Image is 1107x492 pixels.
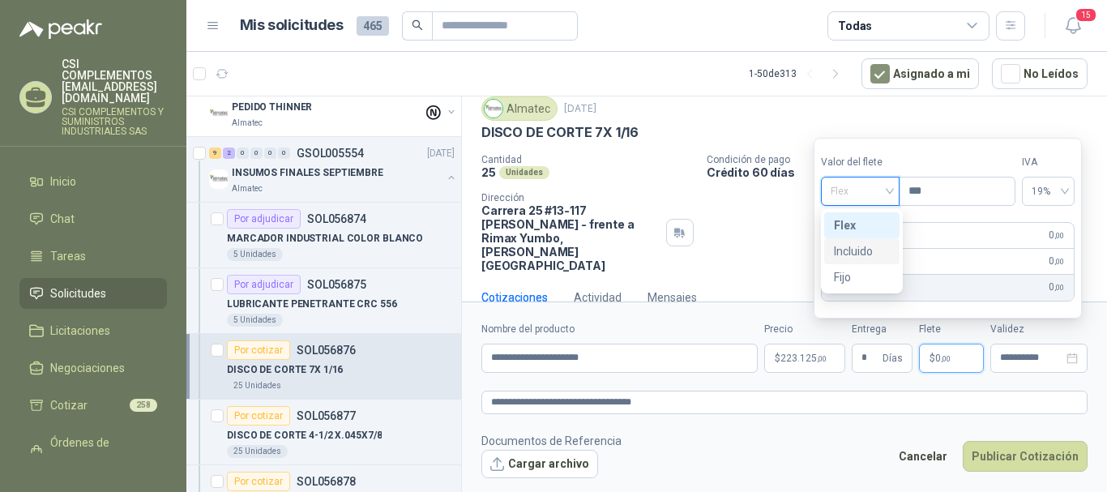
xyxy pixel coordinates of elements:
p: DISCO DE CORTE 7X 1/16 [227,362,343,378]
span: 15 [1075,7,1097,23]
a: Por cotizarSOL056876DISCO DE CORTE 7X 1/1625 Unidades [186,334,461,400]
div: Mensajes [648,289,697,306]
div: 9 [209,148,221,159]
p: 25 [481,165,496,179]
p: SOL056876 [297,344,356,356]
span: Días [883,344,903,372]
span: 223.125 [780,353,827,363]
a: Licitaciones [19,315,167,346]
a: Tareas [19,241,167,272]
img: Company Logo [209,104,229,123]
a: Órdenes de Compra [19,427,167,476]
div: Cotizaciones [481,289,548,306]
span: Licitaciones [50,322,110,340]
img: Logo peakr [19,19,102,39]
span: Tareas [50,247,86,265]
p: PEDIDO THINNER [232,100,312,115]
div: Incluido [834,242,890,260]
div: 5 Unidades [227,248,283,261]
p: SOL056877 [297,410,356,421]
a: Por cotizarSOL056877DISCO DE CORTE 4-1/2 X.045X7/825 Unidades [186,400,461,465]
a: Inicio [19,166,167,197]
span: Flex [831,179,890,203]
p: Almatec [232,117,263,130]
span: Solicitudes [50,285,106,302]
p: $223.125,00 [764,344,845,373]
span: search [412,19,423,31]
p: CSI COMPLEMENTOS [EMAIL_ADDRESS][DOMAIN_NAME] [62,58,167,104]
span: ,00 [1054,257,1064,266]
p: LUBRICANTE PENETRANTE CRC 556 [227,297,397,312]
div: 1 - 50 de 313 [749,61,848,87]
span: 465 [357,16,389,36]
span: ,00 [817,354,827,363]
div: Por adjudicar [227,275,301,294]
p: SOL056874 [307,213,366,225]
div: 25 Unidades [227,445,288,458]
p: [DATE] [564,101,596,117]
button: Asignado a mi [861,58,979,89]
div: Por cotizar [227,406,290,426]
label: Precio [764,322,845,337]
div: 2 [223,148,235,159]
img: Company Logo [209,169,229,189]
p: DISCO DE CORTE 4-1/2 X.045X7/8 [227,428,382,443]
div: Flex [834,216,890,234]
p: Carrera 25 #13-117 [PERSON_NAME] - frente a Rimax Yumbo , [PERSON_NAME][GEOGRAPHIC_DATA] [481,203,660,272]
button: Cargar archivo [481,450,598,479]
label: IVA [1022,155,1075,170]
a: 9 2 0 0 0 0 GSOL005554[DATE] Company LogoINSUMOS FINALES SEPTIEMBREAlmatec [209,143,458,195]
label: Entrega [852,322,913,337]
span: Órdenes de Compra [50,434,152,469]
span: Cotizar [50,396,88,414]
span: $ [930,353,935,363]
div: Flex [824,212,900,238]
span: ,00 [1054,231,1064,240]
p: DISCO DE CORTE 7X 1/16 [481,124,639,141]
div: Por cotizar [227,472,290,491]
p: Crédito 60 días [707,165,1101,179]
p: Cantidad [481,154,694,165]
label: Flete [919,322,984,337]
p: Almatec [232,182,263,195]
span: Negociaciones [50,359,125,377]
p: Documentos de Referencia [481,432,622,450]
a: Por adjudicarSOL056874MARCADOR INDUSTRIAL COLOR BLANCO5 Unidades [186,203,461,268]
a: 0 0 0 0 0 0 GSOL005569[DATE] Company LogoPEDIDO THINNERAlmatec [209,78,458,130]
span: Inicio [50,173,76,190]
div: Por cotizar [227,340,290,360]
div: Unidades [499,166,549,179]
label: Validez [990,322,1088,337]
span: Chat [50,210,75,228]
a: Cotizar258 [19,390,167,421]
span: ,00 [1054,283,1064,292]
div: 5 Unidades [227,314,283,327]
p: Dirección [481,192,660,203]
p: $ 0,00 [919,344,984,373]
span: 0 [1049,254,1063,269]
div: 0 [237,148,249,159]
button: No Leídos [992,58,1088,89]
span: ,00 [941,354,951,363]
a: Solicitudes [19,278,167,309]
p: SOL056875 [307,279,366,290]
a: Por adjudicarSOL056875LUBRICANTE PENETRANTE CRC 5565 Unidades [186,268,461,334]
span: 0 [1049,228,1063,243]
div: Por adjudicar [227,209,301,229]
p: CSI COMPLEMENTOS Y SUMINISTROS INDUSTRIALES SAS [62,107,167,136]
p: SOL056878 [297,476,356,487]
label: Valor del flete [821,155,899,170]
button: 15 [1058,11,1088,41]
p: Condición de pago [707,154,1101,165]
img: Company Logo [485,100,502,118]
span: 19% [1032,179,1065,203]
p: MARCADOR INDUSTRIAL COLOR BLANCO [227,231,423,246]
div: Almatec [481,96,558,121]
p: [DATE] [427,146,455,161]
button: Publicar Cotización [963,441,1088,472]
p: GSOL005554 [297,148,364,159]
p: INSUMOS FINALES SEPTIEMBRE [232,165,383,181]
span: 0 [1049,280,1063,295]
div: 0 [250,148,263,159]
div: 0 [264,148,276,159]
